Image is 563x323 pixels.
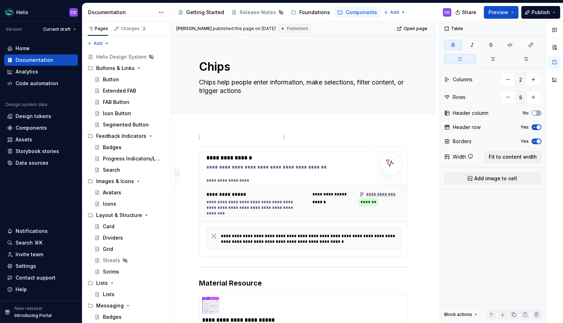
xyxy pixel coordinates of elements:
div: Help [16,286,27,293]
div: published this page on [DATE] [213,26,276,31]
div: CD [71,10,76,15]
a: Components [4,122,78,134]
div: Helix Design System [96,53,146,60]
a: Open page [395,24,430,34]
div: Search ⌘K [16,239,42,246]
div: Code automation [16,80,58,87]
span: Publish [532,9,550,16]
div: Version [6,27,22,32]
button: Publish [521,6,560,19]
div: Header column [453,110,488,117]
a: Foundations [288,7,333,18]
a: Button [92,74,168,85]
button: Add [381,7,408,17]
span: Open page [404,26,427,31]
span: Add [390,10,399,15]
div: Storybook stories [16,148,59,155]
div: Layout & Structure [85,210,168,221]
a: Avatars [92,187,168,198]
div: Notifications [16,228,48,235]
a: Storybook stories [4,146,78,157]
span: Current draft [43,27,70,32]
button: Add image to cell [444,172,541,185]
a: Dividers [92,232,168,243]
div: Images & Icons [96,178,134,185]
a: Invite team [4,249,78,260]
div: Width [453,153,466,160]
div: Buttons & Links [85,63,168,74]
a: Getting Started [175,7,227,18]
div: Segmented Button [103,121,149,128]
div: Components [16,124,47,131]
p: Introducing Portal [14,313,52,318]
div: Lists [85,277,168,289]
div: Grid [103,246,113,253]
button: Preview [484,6,518,19]
span: [PERSON_NAME] [176,26,212,31]
div: FAB Button [103,99,129,106]
a: Home [4,43,78,54]
h3: Material Resource [199,278,408,288]
div: Data sources [16,159,48,166]
textarea: Chips help people enter information, make selections, filter content, or trigger actions [198,77,406,96]
button: Contact support [4,272,78,283]
div: Contact support [16,274,55,281]
div: Layout & Structure [96,212,142,219]
div: Lists [103,291,115,298]
a: Components [334,7,380,18]
div: Getting Started [186,9,224,16]
span: 3 [141,26,147,31]
div: Assets [16,136,32,143]
div: Button [103,76,119,83]
a: Card [92,221,168,232]
div: Dividers [103,234,123,241]
div: Badges [103,313,122,321]
a: Design tokens [4,111,78,122]
div: Documentation [16,57,53,64]
div: Header row [453,124,481,131]
div: Messaging [85,300,168,311]
p: New release! [14,306,42,311]
button: Help [4,284,78,295]
a: FAB Button [92,96,168,108]
div: Pages [88,26,108,31]
div: CD [444,10,450,15]
div: Card [103,223,115,230]
div: Scrims [103,268,119,275]
button: Current draft [40,24,79,34]
div: Helix [16,9,28,16]
div: Design system data [6,102,47,107]
div: Sheets [103,257,120,264]
div: Icons [103,200,116,207]
div: Release Notes [240,9,276,16]
span: Published [287,26,308,31]
div: Search [103,166,120,174]
a: Documentation [4,54,78,66]
div: Avatars [103,189,121,196]
a: Assets [4,134,78,145]
div: Documentation [88,9,155,16]
span: Fit to content width [489,153,537,160]
div: Extended FAB [103,87,136,94]
img: f6f21888-ac52-4431-a6ea-009a12e2bf23.png [5,8,13,17]
div: Invite team [16,251,43,258]
span: Share [462,9,476,16]
a: Badges [92,142,168,153]
a: Settings [4,260,78,272]
a: Extended FAB [92,85,168,96]
a: Data sources [4,157,78,169]
a: Sheets [92,255,168,266]
div: Block actions [444,312,472,317]
a: Progress Indicators/Loaders [92,153,168,164]
div: Components [346,9,377,16]
label: Yes [521,124,529,130]
a: Code automation [4,78,78,89]
a: Release Notes [228,7,287,18]
div: Page tree [175,5,380,19]
button: Add [85,39,111,48]
button: Share [452,6,481,19]
button: Fit to content width [484,151,541,163]
div: Buttons & Links [96,65,135,72]
div: Block actions [444,310,479,319]
a: Grid [92,243,168,255]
